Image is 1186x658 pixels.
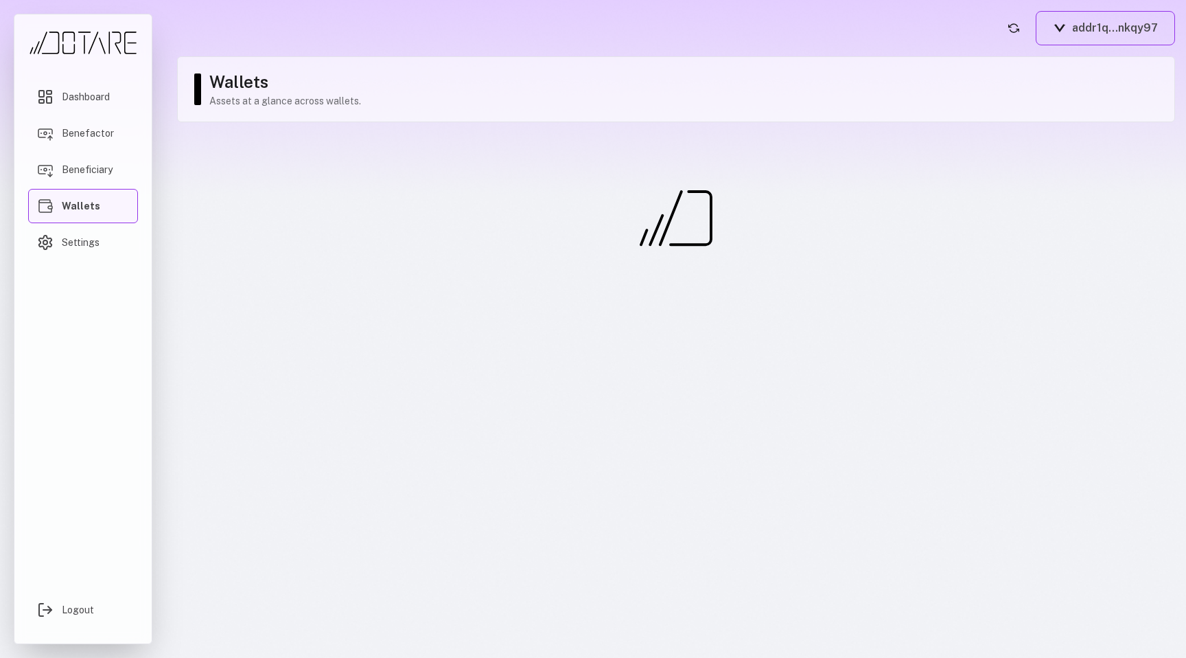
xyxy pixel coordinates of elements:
[209,71,1161,93] h1: Wallets
[62,126,114,140] span: Benefactor
[62,163,113,177] span: Beneficiary
[28,31,138,55] img: Dotare Logo
[37,161,54,178] img: Beneficiary
[209,94,1161,108] p: Assets at a glance across wallets.
[62,199,100,213] span: Wallets
[1003,17,1025,39] button: Refresh account status
[1053,24,1067,32] img: Vespr logo
[37,198,54,214] img: Wallets
[1036,11,1175,45] button: addr1q...nkqy97
[638,180,714,257] img: Loading Logo
[62,603,94,617] span: Logout
[37,125,54,141] img: Benefactor
[62,236,100,249] span: Settings
[62,90,110,104] span: Dashboard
